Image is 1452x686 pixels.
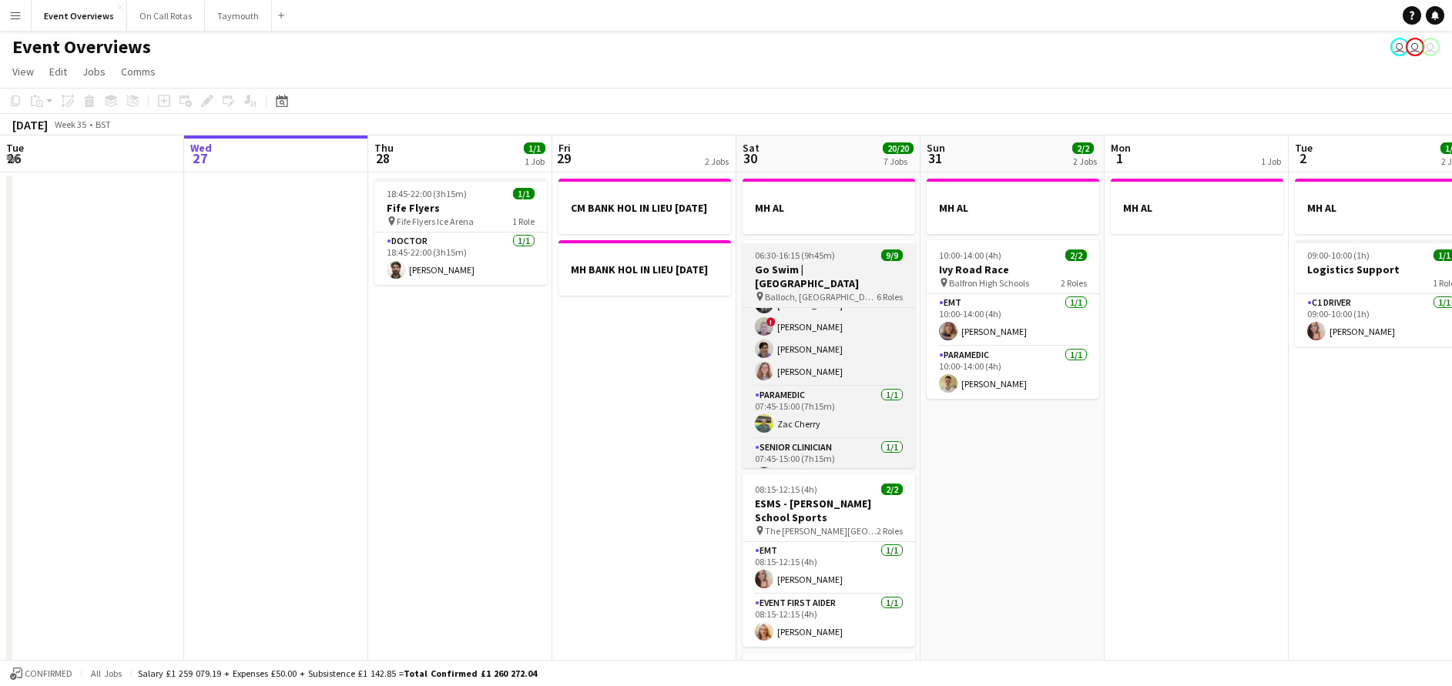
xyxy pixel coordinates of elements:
span: 2 [1293,149,1313,167]
span: 1/1 [524,142,545,154]
span: Confirmed [25,668,72,679]
span: 26 [4,149,24,167]
span: 2/2 [1072,142,1094,154]
span: 31 [924,149,945,167]
span: 06:30-16:15 (9h45m) [755,249,835,261]
span: Edit [49,65,67,79]
app-card-role: Event First Aider1/108:15-12:15 (4h)[PERSON_NAME] [743,594,915,647]
app-card-role: Senior Clinician1/107:45-15:00 (7h15m) [743,439,915,491]
app-user-avatar: Operations Team [1390,38,1409,56]
a: Comms [115,62,162,82]
a: Edit [43,62,73,82]
span: 09:00-10:00 (1h) [1307,249,1370,261]
h3: Fife Flyers [374,201,547,215]
span: Mon [1111,141,1131,155]
span: 1/1 [513,188,535,199]
app-job-card: CM BANK HOL IN LIEU [DATE] [558,179,731,234]
span: Tue [6,141,24,155]
h3: MH BANK HOL IN LIEU [DATE] [558,263,731,276]
span: Comms [121,65,156,79]
button: On Call Rotas [127,1,205,31]
button: Taymouth [205,1,272,31]
app-card-role: EMT1/108:15-12:15 (4h)[PERSON_NAME] [743,542,915,594]
span: 1 [1108,149,1131,167]
button: Confirmed [8,665,75,682]
span: All jobs [88,668,125,679]
app-job-card: 10:00-14:00 (4h)2/2Ivy Road Race Balfron High Schools2 RolesEMT1/110:00-14:00 (4h)[PERSON_NAME]Pa... [927,240,1099,399]
span: Sat [743,141,760,155]
app-card-role: Doctor1/118:45-22:00 (3h15m)[PERSON_NAME] [374,233,547,285]
h3: Ivy Road Race [927,263,1099,276]
app-job-card: MH AL [927,179,1099,234]
app-job-card: 06:30-16:15 (9h45m)9/9Go Swim | [GEOGRAPHIC_DATA] Balloch, [GEOGRAPHIC_DATA]6 Roles[PERSON_NAME]E... [743,240,915,468]
div: 2 Jobs [705,156,729,167]
span: Total Confirmed £1 260 272.04 [404,668,537,679]
div: [DATE] [12,117,48,132]
span: 2 Roles [877,525,903,537]
span: 2 Roles [1061,277,1087,289]
div: 2 Jobs [1073,156,1097,167]
app-job-card: MH BANK HOL IN LIEU [DATE] [558,240,731,296]
app-card-role: Paramedic1/107:45-15:00 (7h15m)Zac Cherry [743,387,915,439]
app-card-role: Event First Aider4/407:45-15:00 (7h15m)[PERSON_NAME]![PERSON_NAME][PERSON_NAME][PERSON_NAME] [743,267,915,387]
span: 9/9 [881,249,903,261]
span: Week 35 [51,119,89,130]
span: Thu [374,141,394,155]
h3: MH AL [743,201,915,215]
h1: Event Overviews [12,35,151,59]
app-card-role: EMT1/110:00-14:00 (4h)[PERSON_NAME] [927,294,1099,346]
span: 20/20 [883,142,914,154]
span: Balloch, [GEOGRAPHIC_DATA] [765,291,877,303]
h3: CM BANK HOL IN LIEU [DATE] [558,201,731,215]
span: The [PERSON_NAME][GEOGRAPHIC_DATA] [765,525,877,537]
button: Event Overviews [32,1,127,31]
app-job-card: MH AL [743,179,915,234]
span: View [12,65,34,79]
div: 7 Jobs [884,156,913,167]
app-job-card: MH AL [1111,179,1283,234]
span: Wed [190,141,212,155]
span: 28 [372,149,394,167]
span: Fife Flyers Ice Arena [397,216,474,227]
a: Jobs [76,62,112,82]
app-user-avatar: Operations Team [1406,38,1424,56]
span: 27 [188,149,212,167]
h3: ESMS - [PERSON_NAME] School Sports [743,497,915,524]
span: 18:45-22:00 (3h15m) [387,188,467,199]
div: 1 Job [525,156,545,167]
div: Salary £1 259 079.19 + Expenses £50.00 + Subsistence £1 142.85 = [138,668,537,679]
span: 2/2 [1065,249,1087,261]
span: 08:15-12:15 (4h) [755,484,817,495]
span: Tue [1295,141,1313,155]
app-card-role: Paramedic1/110:00-14:00 (4h)[PERSON_NAME] [927,346,1099,399]
span: 6 Roles [877,291,903,303]
span: 29 [556,149,571,167]
span: 2/2 [881,484,903,495]
span: Sun [927,141,945,155]
span: Fri [558,141,571,155]
app-user-avatar: Operations Team [1421,38,1440,56]
span: Jobs [82,65,106,79]
span: Balfron High Schools [949,277,1029,289]
a: View [6,62,40,82]
h3: Go Swim | [GEOGRAPHIC_DATA] [743,263,915,290]
span: 1 Role [512,216,535,227]
h3: MH AL [927,201,1099,215]
div: BST [96,119,111,130]
span: ! [766,317,776,326]
span: 30 [740,149,760,167]
div: 1 Job [1261,156,1281,167]
h3: MH AL [1111,201,1283,215]
span: 10:00-14:00 (4h) [939,249,1001,261]
app-job-card: 18:45-22:00 (3h15m)1/1Fife Flyers Fife Flyers Ice Arena1 RoleDoctor1/118:45-22:00 (3h15m)[PERSON_... [374,179,547,285]
app-job-card: 08:15-12:15 (4h)2/2ESMS - [PERSON_NAME] School Sports The [PERSON_NAME][GEOGRAPHIC_DATA]2 RolesEM... [743,474,915,647]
